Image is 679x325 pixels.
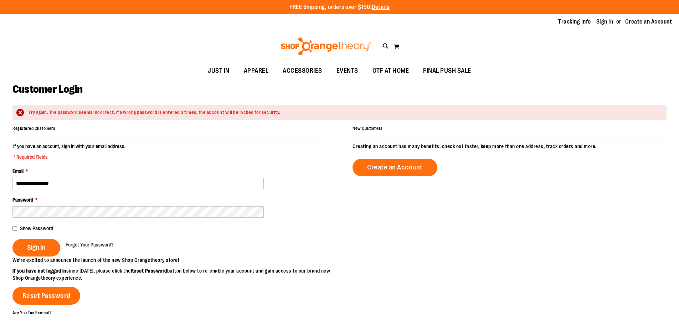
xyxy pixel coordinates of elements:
[12,239,60,257] button: Sign In
[131,268,167,274] strong: Reset Password
[12,143,126,161] legend: If you have an account, sign in with your email address.
[280,37,372,55] img: Shop Orangetheory
[29,109,659,116] div: Try again. The password seems incorrect. If a wrong password is entered 3 times, the account will...
[372,4,390,10] a: Details
[353,143,667,150] p: Creating an account has many benefits: check out faster, keep more than one address, track orders...
[367,163,423,171] span: Create an Account
[12,310,52,315] strong: Are You Tax Exempt?
[625,18,672,26] a: Create an Account
[13,153,125,161] span: * Required Fields
[336,63,358,79] span: EVENTS
[12,287,80,305] a: Reset Password
[12,267,340,281] p: since [DATE], please click the button below to re-enable your account and gain access to our bran...
[12,268,66,274] strong: If you have not logged in
[12,168,24,174] span: Email
[289,3,390,11] p: FREE Shipping, orders over $150.
[423,63,471,79] span: FINAL PUSH SALE
[66,242,114,248] span: Forgot Your Password?
[244,63,269,79] span: APPAREL
[12,257,340,264] p: We’re excited to announce the launch of the new Shop Orangetheory store!
[66,241,114,248] a: Forgot Your Password?
[12,126,55,131] strong: Registered Customers
[12,83,82,95] span: Customer Login
[12,197,33,203] span: Password
[27,244,46,252] span: Sign In
[372,63,409,79] span: OTF AT HOME
[22,292,71,300] span: Reset Password
[596,18,613,26] a: Sign In
[353,126,383,131] strong: New Customers
[208,63,230,79] span: JUST IN
[353,159,437,176] a: Create an Account
[283,63,322,79] span: ACCESSORIES
[20,225,53,231] span: Show Password
[558,18,591,26] a: Tracking Info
